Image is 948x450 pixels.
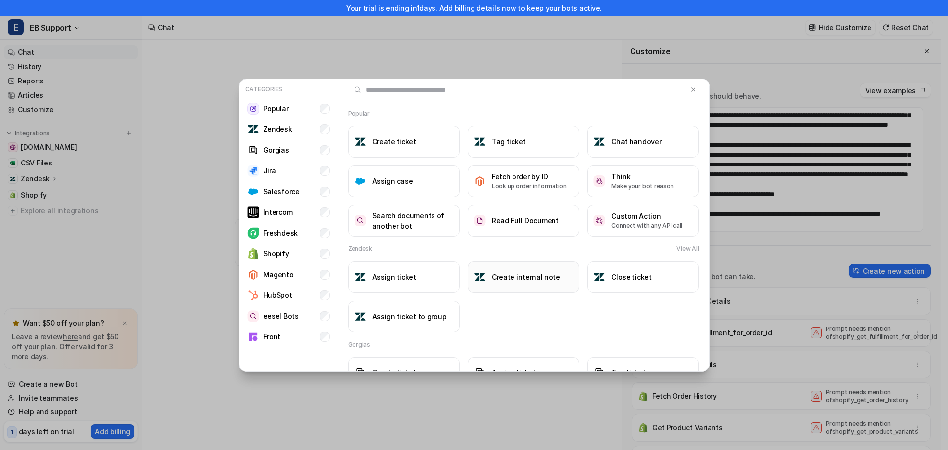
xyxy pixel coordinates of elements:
[348,340,370,349] h2: Gorgias
[355,271,366,283] img: Assign ticket
[355,175,366,187] img: Assign case
[468,165,579,197] button: Fetch order by IDFetch order by IDLook up order information
[263,165,276,176] p: Jira
[243,83,334,96] p: Categories
[611,136,661,147] h3: Chat handover
[593,175,605,187] img: Think
[593,136,605,148] img: Chat handover
[611,171,673,182] h3: Think
[492,368,536,378] h3: Assign ticket
[348,301,460,332] button: Assign ticket to groupAssign ticket to group
[263,228,298,238] p: Freshdesk
[372,311,447,322] h3: Assign ticket to group
[593,367,605,378] img: Tag ticket
[263,248,289,259] p: Shopify
[611,272,652,282] h3: Close ticket
[263,290,292,300] p: HubSpot
[474,271,486,283] img: Create internal note
[348,165,460,197] button: Assign caseAssign case
[348,126,460,158] button: Create ticketCreate ticket
[372,368,416,378] h3: Create ticket
[676,245,699,253] button: View All
[593,215,605,226] img: Custom Action
[263,207,293,217] p: Intercom
[474,215,486,226] img: Read Full Document
[348,109,370,118] h2: Popular
[492,272,560,282] h3: Create internal note
[611,182,673,191] p: Make your bot reason
[372,210,453,231] h3: Search documents of another bot
[372,176,413,186] h3: Assign case
[492,136,526,147] h3: Tag ticket
[468,357,579,389] button: Assign ticketAssign ticket
[263,331,281,342] p: Front
[474,175,486,187] img: Fetch order by ID
[372,136,416,147] h3: Create ticket
[355,311,366,323] img: Assign ticket to group
[263,186,300,197] p: Salesforce
[492,171,567,182] h3: Fetch order by ID
[263,124,292,134] p: Zendesk
[587,357,699,389] button: Tag ticketTag ticket
[348,245,372,253] h2: Zendesk
[348,205,460,237] button: Search documents of another botSearch documents of another bot
[474,367,486,378] img: Assign ticket
[492,182,567,191] p: Look up order information
[492,215,559,226] h3: Read Full Document
[587,126,699,158] button: Chat handoverChat handover
[263,269,294,280] p: Magento
[263,103,289,114] p: Popular
[372,272,416,282] h3: Assign ticket
[348,261,460,293] button: Assign ticketAssign ticket
[611,221,682,230] p: Connect with any API call
[263,145,289,155] p: Gorgias
[593,271,605,283] img: Close ticket
[348,357,460,389] button: Create ticketCreate ticket
[587,165,699,197] button: ThinkThinkMake your bot reason
[355,367,366,378] img: Create ticket
[468,261,579,293] button: Create internal noteCreate internal note
[587,261,699,293] button: Close ticketClose ticket
[355,136,366,148] img: Create ticket
[474,136,486,148] img: Tag ticket
[468,126,579,158] button: Tag ticketTag ticket
[355,215,366,226] img: Search documents of another bot
[587,205,699,237] button: Custom ActionCustom ActionConnect with any API call
[611,211,682,221] h3: Custom Action
[468,205,579,237] button: Read Full DocumentRead Full Document
[263,311,299,321] p: eesel Bots
[611,368,645,378] h3: Tag ticket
